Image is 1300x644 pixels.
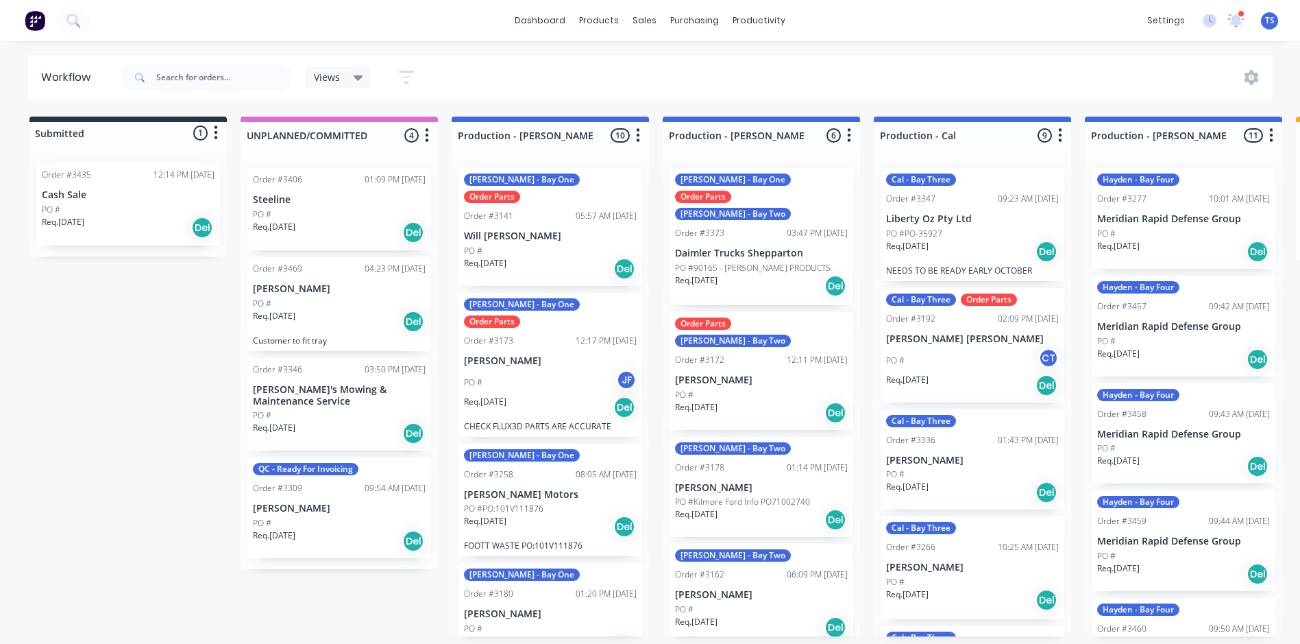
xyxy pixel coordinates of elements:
[253,384,426,407] p: [PERSON_NAME]'s Mowing & Maintenance Service
[1097,228,1116,240] p: PO #
[881,168,1064,281] div: Cal - Bay ThreeOrder #334709:23 AM [DATE]Liberty Oz Pty LtdPO #PO-35927Req.[DATE]DelNEEDS TO BE R...
[576,335,637,347] div: 12:17 PM [DATE]
[787,227,848,239] div: 03:47 PM [DATE]
[572,10,626,31] div: products
[253,263,302,275] div: Order #3469
[253,409,271,422] p: PO #
[824,617,846,639] div: Del
[675,335,791,347] div: [PERSON_NAME] - Bay Two
[675,616,718,628] p: Req. [DATE]
[675,508,718,521] p: Req. [DATE]
[675,401,718,414] p: Req. [DATE]
[402,422,424,444] div: Del
[576,210,637,222] div: 05:57 AM [DATE]
[675,191,731,203] div: Order Parts
[191,217,213,239] div: Del
[824,402,846,424] div: Del
[464,468,513,481] div: Order #3258
[675,442,791,455] div: [PERSON_NAME] - Bay Two
[675,354,724,366] div: Order #3172
[1140,10,1192,31] div: settings
[25,10,45,31] img: Factory
[1097,623,1146,635] div: Order #3460
[365,363,426,376] div: 03:50 PM [DATE]
[886,562,1059,573] p: [PERSON_NAME]
[42,216,84,228] p: Req. [DATE]
[508,10,572,31] a: dashboard
[670,168,853,305] div: [PERSON_NAME] - Bay OneOrder Parts[PERSON_NAME] - Bay TwoOrder #337303:47 PM [DATE]Daimler Trucks...
[675,496,810,508] p: PO #Kilmore Ford Info PO71002740
[253,221,295,233] p: Req. [DATE]
[464,230,637,242] p: Will [PERSON_NAME]
[616,370,637,390] div: JF
[402,311,424,333] div: Del
[253,503,426,514] p: [PERSON_NAME]
[886,588,929,601] p: Req. [DATE]
[1097,281,1179,294] div: Hayden - Bay Four
[365,482,426,494] div: 09:54 AM [DATE]
[961,294,1017,306] div: Order Parts
[1092,168,1275,269] div: Hayden - Bay FourOrder #327710:01 AM [DATE]Meridian Rapid Defense GroupPO #Req.[DATE]Del
[998,434,1059,446] div: 01:43 PM [DATE]
[1209,300,1270,313] div: 09:42 AM [DATE]
[886,355,905,367] p: PO #
[253,422,295,434] p: Req. [DATE]
[881,516,1064,619] div: Cal - Bay ThreeOrder #326610:25 AM [DATE][PERSON_NAME]PO #Req.[DATE]Del
[886,481,929,493] p: Req. [DATE]
[1097,408,1146,420] div: Order #3458
[253,529,295,542] p: Req. [DATE]
[1097,562,1140,575] p: Req. [DATE]
[464,503,543,515] p: PO #PO:101V111876
[613,516,635,538] div: Del
[253,363,302,376] div: Order #3346
[1092,490,1275,591] div: Hayden - Bay FourOrder #345909:44 AM [DATE]Meridian Rapid Defense GroupPO #Req.[DATE]Del
[464,449,580,462] div: [PERSON_NAME] - Bay One
[1097,515,1146,527] div: Order #3459
[464,421,637,431] p: CHECK FLUX3D PARTS ARE ACCURATE
[458,444,642,557] div: [PERSON_NAME] - Bay OneOrder #325808:05 AM [DATE][PERSON_NAME] MotorsPO #PO:101V111876Req.[DATE]D...
[787,569,848,581] div: 06:09 PM [DATE]
[253,194,426,206] p: Steeline
[576,588,637,600] div: 01:20 PM [DATE]
[1247,348,1268,370] div: Del
[886,374,929,386] p: Req. [DATE]
[464,540,637,551] p: FOOTT WASTE PO:101V111876
[253,517,271,529] p: PO #
[1035,241,1057,263] div: Del
[1097,335,1116,348] p: PO #
[787,462,848,474] div: 01:14 PM [DATE]
[464,489,637,501] p: [PERSON_NAME] Motors
[1035,589,1057,611] div: Del
[464,335,513,347] div: Order #3173
[1209,623,1270,635] div: 09:50 AM [DATE]
[1097,389,1179,401] div: Hayden - Bay Four
[1097,604,1179,616] div: Hayden - Bay Four
[576,468,637,481] div: 08:05 AM [DATE]
[675,389,694,401] p: PO #
[881,409,1064,510] div: Cal - Bay ThreeOrder #333601:43 PM [DATE][PERSON_NAME]PO #Req.[DATE]Del
[464,257,506,270] p: Req. [DATE]
[886,576,905,588] p: PO #
[886,294,956,306] div: Cal - Bay Three
[1035,481,1057,503] div: Del
[886,313,935,325] div: Order #3192
[464,569,580,581] div: [PERSON_NAME] - Bay One
[886,193,935,205] div: Order #3347
[675,174,791,186] div: [PERSON_NAME] - Bay One
[886,541,935,553] div: Order #3266
[464,588,513,600] div: Order #3180
[253,310,295,322] p: Req. [DATE]
[613,396,635,418] div: Del
[1209,193,1270,205] div: 10:01 AM [DATE]
[464,377,482,389] p: PO #
[1097,300,1146,313] div: Order #3457
[824,275,846,297] div: Del
[247,257,431,351] div: Order #346904:23 PM [DATE][PERSON_NAME]PO #Req.[DATE]DelCustomer to fit tray
[247,358,431,451] div: Order #334603:50 PM [DATE][PERSON_NAME]'s Mowing & Maintenance ServicePO #Req.[DATE]Del
[464,396,506,408] p: Req. [DATE]
[42,204,60,216] p: PO #
[675,569,724,581] div: Order #3162
[1247,241,1268,263] div: Del
[464,608,637,620] p: [PERSON_NAME]
[675,274,718,287] p: Req. [DATE]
